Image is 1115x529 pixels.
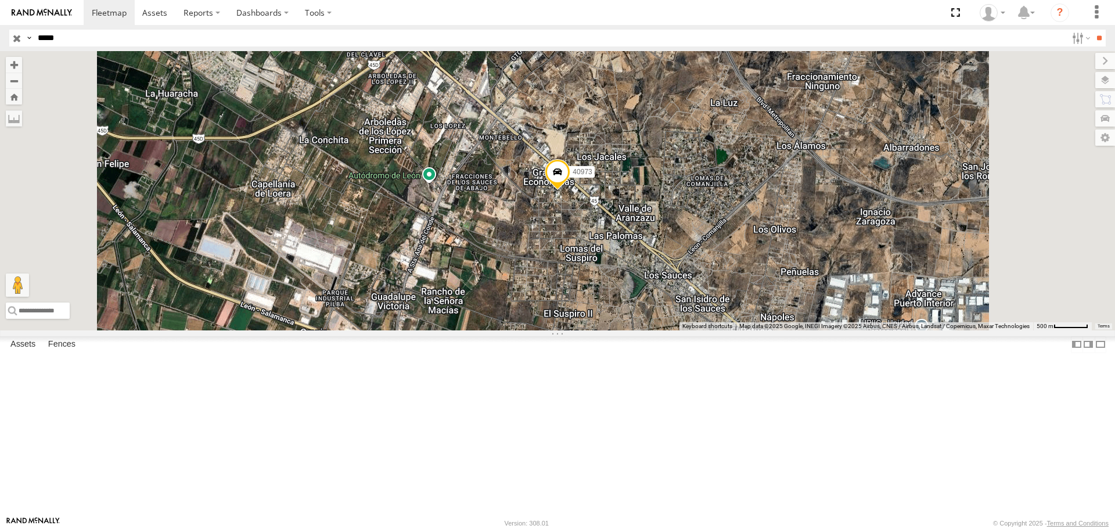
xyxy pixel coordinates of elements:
[993,520,1109,527] div: © Copyright 2025 -
[1095,129,1115,146] label: Map Settings
[739,323,1030,329] span: Map data ©2025 Google, INEGI Imagery ©2025 Airbus, CNES / Airbus, Landsat / Copernicus, Maxar Tec...
[1051,3,1069,22] i: ?
[976,4,1009,21] div: Aurora Salinas
[1047,520,1109,527] a: Terms and Conditions
[682,322,732,330] button: Keyboard shortcuts
[505,520,549,527] div: Version: 308.01
[24,30,34,46] label: Search Query
[6,110,22,127] label: Measure
[1098,323,1110,328] a: Terms (opens in new tab)
[12,9,72,17] img: rand-logo.svg
[1095,336,1106,353] label: Hide Summary Table
[6,89,22,105] button: Zoom Home
[5,337,41,353] label: Assets
[6,73,22,89] button: Zoom out
[1033,322,1092,330] button: Map Scale: 500 m per 56 pixels
[1067,30,1092,46] label: Search Filter Options
[6,517,60,529] a: Visit our Website
[6,57,22,73] button: Zoom in
[1082,336,1094,353] label: Dock Summary Table to the Right
[6,274,29,297] button: Drag Pegman onto the map to open Street View
[573,168,592,177] span: 40973
[1071,336,1082,353] label: Dock Summary Table to the Left
[42,337,81,353] label: Fences
[1037,323,1053,329] span: 500 m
